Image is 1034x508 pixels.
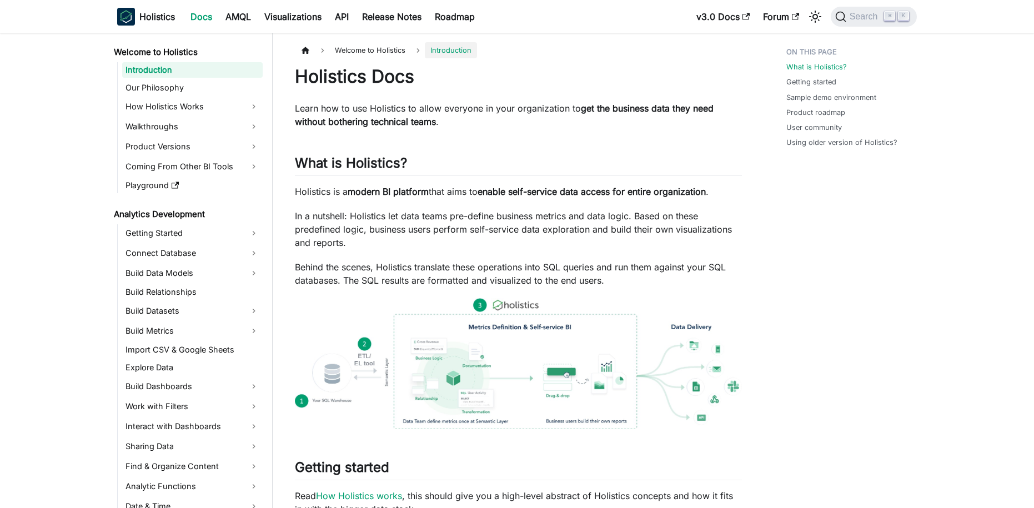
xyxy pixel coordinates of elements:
[295,66,742,88] h1: Holistics Docs
[122,360,263,375] a: Explore Data
[111,207,263,222] a: Analytics Development
[295,42,316,58] a: Home page
[329,42,411,58] span: Welcome to Holistics
[122,62,263,78] a: Introduction
[884,11,895,21] kbd: ⌘
[122,477,263,495] a: Analytic Functions
[355,8,428,26] a: Release Notes
[316,490,402,501] a: How Holistics works
[806,8,824,26] button: Switch between dark and light mode (currently light mode)
[898,11,909,21] kbd: K
[786,137,897,148] a: Using older version of Holistics?
[295,459,742,480] h2: Getting started
[831,7,917,27] button: Search (Command+K)
[122,284,263,300] a: Build Relationships
[295,298,742,429] img: How Holistics fits in your Data Stack
[786,92,876,103] a: Sample demo environment
[122,244,263,262] a: Connect Database
[295,260,742,287] p: Behind the scenes, Holistics translate these operations into SQL queries and run them against you...
[117,8,175,26] a: HolisticsHolistics
[122,302,263,320] a: Build Datasets
[122,224,263,242] a: Getting Started
[690,8,756,26] a: v3.0 Docs
[184,8,219,26] a: Docs
[122,342,263,358] a: Import CSV & Google Sheets
[122,457,263,475] a: Find & Organize Content
[106,33,273,508] nav: Docs sidebar
[425,42,477,58] span: Introduction
[295,209,742,249] p: In a nutshell: Holistics let data teams pre-define business metrics and data logic. Based on thes...
[478,186,706,197] strong: enable self-service data access for entire organization
[111,44,263,60] a: Welcome to Holistics
[219,8,258,26] a: AMQL
[295,185,742,198] p: Holistics is a that aims to .
[122,158,263,175] a: Coming From Other BI Tools
[122,80,263,95] a: Our Philosophy
[756,8,806,26] a: Forum
[122,98,263,115] a: How Holistics Works
[348,186,429,197] strong: modern BI platform
[122,322,263,340] a: Build Metrics
[786,107,845,118] a: Product roadmap
[122,437,263,455] a: Sharing Data
[122,178,263,193] a: Playground
[122,418,263,435] a: Interact with Dashboards
[122,118,263,135] a: Walkthroughs
[122,138,263,155] a: Product Versions
[786,62,847,72] a: What is Holistics?
[328,8,355,26] a: API
[295,42,742,58] nav: Breadcrumbs
[295,102,742,128] p: Learn how to use Holistics to allow everyone in your organization to .
[122,398,263,415] a: Work with Filters
[122,264,263,282] a: Build Data Models
[786,77,836,87] a: Getting started
[846,12,885,22] span: Search
[786,122,842,133] a: User community
[122,378,263,395] a: Build Dashboards
[428,8,481,26] a: Roadmap
[117,8,135,26] img: Holistics
[258,8,328,26] a: Visualizations
[139,10,175,23] b: Holistics
[295,155,742,176] h2: What is Holistics?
